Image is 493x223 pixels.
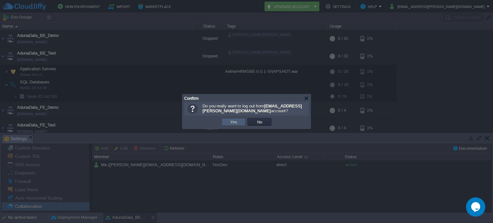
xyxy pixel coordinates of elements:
[203,104,302,113] span: Do you really want to log out from account?
[203,104,302,113] b: [EMAIL_ADDRESS][PERSON_NAME][DOMAIN_NAME]
[184,96,199,101] span: Confirm
[255,119,264,125] button: No
[466,197,487,217] iframe: chat widget
[228,119,239,125] button: Yes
